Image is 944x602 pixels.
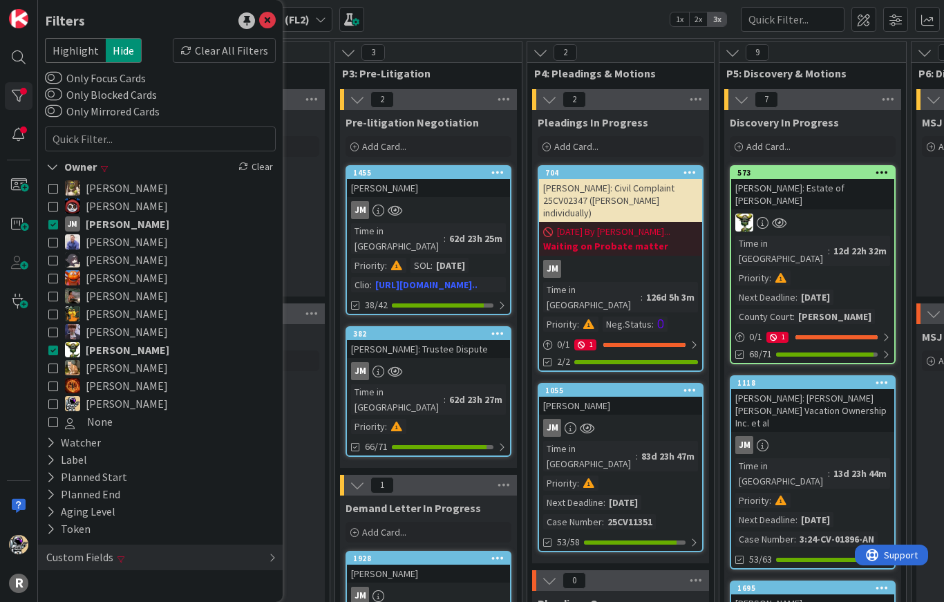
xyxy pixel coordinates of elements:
div: [DATE] [797,512,833,527]
span: : [652,317,654,332]
div: Time in [GEOGRAPHIC_DATA] [351,384,444,415]
div: Time in [GEOGRAPHIC_DATA] [543,282,641,312]
div: Clio [351,277,370,292]
button: None [48,413,272,431]
span: : [793,309,795,324]
img: JS [65,198,80,214]
div: JM [347,362,510,380]
button: DG [PERSON_NAME] [48,179,272,197]
span: [PERSON_NAME] [86,251,168,269]
label: Only Blocked Cards [45,86,157,103]
span: 0 / 1 [749,330,762,344]
span: : [769,493,771,508]
div: Priority [351,419,385,434]
div: 1928 [347,552,510,565]
span: [PERSON_NAME] [86,179,168,197]
div: Next Deadline [543,495,603,510]
div: 62d 23h 25m [446,231,506,246]
div: Token [45,520,92,538]
span: [PERSON_NAME] [86,197,168,215]
div: Time in [GEOGRAPHIC_DATA] [735,236,828,266]
div: 382 [353,329,510,339]
span: : [577,476,579,491]
div: JM [539,419,702,437]
img: TR [65,378,80,393]
span: : [603,495,605,510]
span: [PERSON_NAME] [86,395,168,413]
span: : [431,258,433,273]
div: 1455[PERSON_NAME] [347,167,510,197]
div: 1695 [737,583,894,593]
span: : [795,512,797,527]
div: 573[PERSON_NAME]: Estate of [PERSON_NAME] [731,167,894,209]
div: [PERSON_NAME]: Civil Complaint 25CV02347 ([PERSON_NAME] individually) [539,179,702,222]
span: 9 [746,44,769,61]
div: 704 [539,167,702,179]
div: JM [347,201,510,219]
span: 0 / 1 [557,337,570,352]
button: JM [PERSON_NAME] [48,215,272,233]
input: Quick Filter... [741,7,844,32]
img: ML [65,324,80,339]
span: 2 [554,44,577,61]
img: DG [65,180,80,196]
div: 3:24-CV-01896-AN [796,532,878,547]
div: Planned End [45,486,122,503]
div: 1928[PERSON_NAME] [347,552,510,583]
div: Case Number [543,514,602,529]
div: [PERSON_NAME]: Estate of [PERSON_NAME] [731,179,894,209]
button: ML [PERSON_NAME] [48,323,272,341]
button: Only Blocked Cards [45,88,62,102]
span: : [828,466,830,481]
span: : [385,419,387,434]
div: 573 [737,168,894,178]
span: [PERSON_NAME] [86,287,168,305]
div: JM [351,201,369,219]
button: KN [PERSON_NAME] [48,251,272,269]
div: Time in [GEOGRAPHIC_DATA] [543,441,636,471]
span: 7 [755,91,778,108]
img: TM [9,535,28,554]
div: [PERSON_NAME] [347,565,510,583]
img: KN [65,252,80,267]
div: [DATE] [605,495,641,510]
div: 1455 [347,167,510,179]
div: [PERSON_NAME]: [PERSON_NAME] [PERSON_NAME] Vacation Ownership Inc. et al [731,389,894,432]
div: Next Deadline [735,512,795,527]
span: 3x [708,12,726,26]
span: Support [29,2,63,19]
span: Highlight [45,38,106,63]
div: Neg.Status [603,317,652,332]
span: Discovery In Progress [730,115,839,129]
span: P3: Pre-Litigation [342,66,504,80]
div: 0/11 [731,328,894,346]
b: Waiting on Probate matter [543,239,698,253]
div: 1928 [353,554,510,563]
div: 704 [545,168,702,178]
span: Pre-litigation Negotiation [346,115,479,129]
span: [PERSON_NAME] [86,377,168,395]
div: JM [65,216,80,232]
span: Add Card... [362,140,406,153]
div: Time in [GEOGRAPHIC_DATA] [351,223,444,254]
span: 3 [361,44,385,61]
span: Demand Letter In Progress [346,501,481,515]
div: Priority [543,476,577,491]
span: P4: Pleadings & Motions [534,66,697,80]
div: [PERSON_NAME] [795,309,875,324]
div: 573 [731,167,894,179]
div: 1 [766,332,789,343]
div: 1055[PERSON_NAME] [539,384,702,415]
span: None [87,413,113,431]
span: 38/42 [365,298,388,312]
button: MR [PERSON_NAME] [48,305,272,323]
div: Aging Level [45,503,117,520]
span: Hide [106,38,142,63]
div: 0/11 [539,336,702,353]
img: NC [65,342,80,357]
span: 53/63 [749,552,772,567]
div: NC [731,214,894,232]
div: 1118 [737,378,894,388]
a: [URL][DOMAIN_NAME].. [375,279,478,291]
button: NC [PERSON_NAME] [48,341,272,359]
